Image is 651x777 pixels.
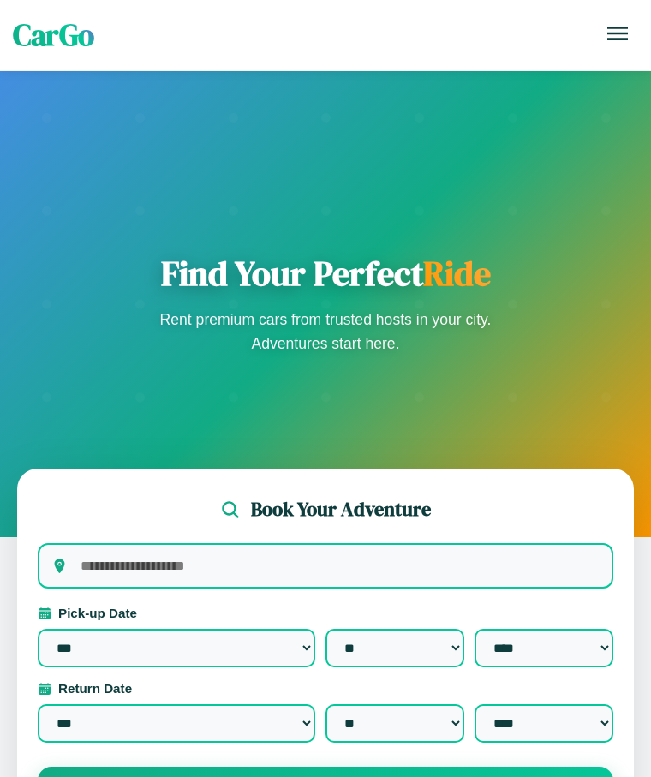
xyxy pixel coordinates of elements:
span: CarGo [13,15,94,56]
span: Ride [423,250,491,296]
label: Pick-up Date [38,606,613,620]
h2: Book Your Adventure [251,496,431,523]
h1: Find Your Perfect [154,253,497,294]
label: Return Date [38,681,613,696]
p: Rent premium cars from trusted hosts in your city. Adventures start here. [154,308,497,356]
